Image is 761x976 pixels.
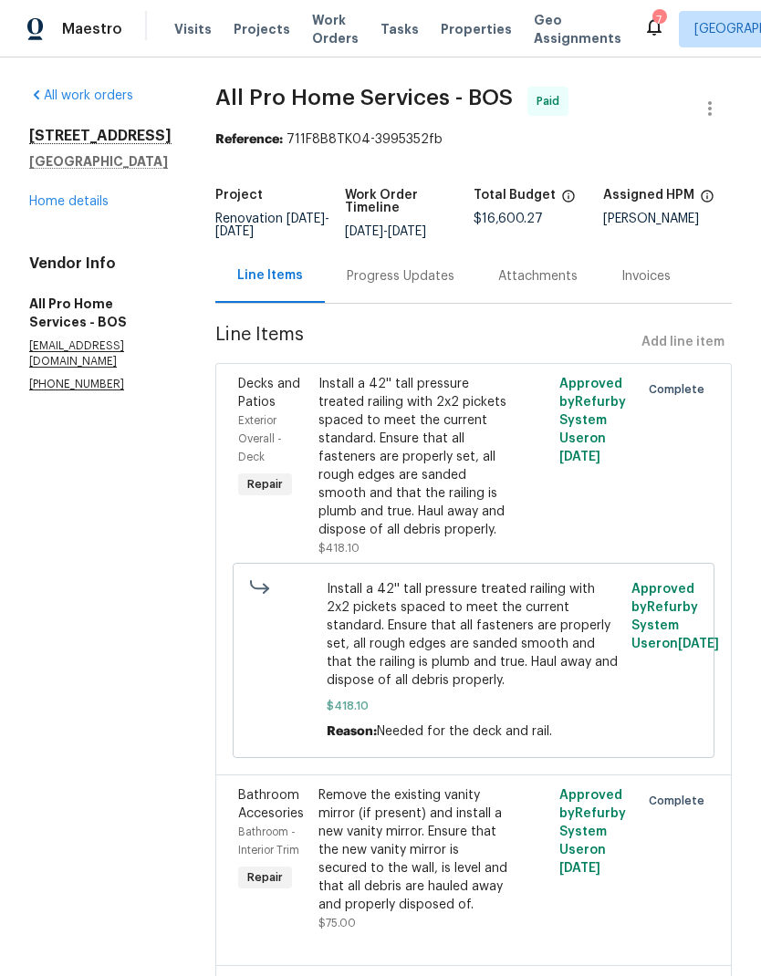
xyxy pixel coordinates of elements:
span: [DATE] [388,225,426,238]
span: Work Orders [312,11,359,47]
h5: Total Budget [474,189,556,202]
div: Install a 42'' tall pressure treated railing with 2x2 pickets spaced to meet the current standard... [318,375,508,539]
h5: Project [215,189,263,202]
span: Visits [174,20,212,38]
span: [DATE] [559,862,600,875]
span: Line Items [215,326,634,359]
span: Paid [537,92,567,110]
span: The hpm assigned to this work order. [700,189,714,213]
span: Renovation [215,213,329,238]
span: Complete [649,380,712,399]
span: Repair [240,868,290,887]
span: Tasks [380,23,419,36]
div: 711F8B8TK04-3995352fb [215,130,732,149]
span: $418.10 [318,543,360,554]
span: Approved by Refurby System User on [559,789,626,875]
div: 7 [652,11,665,29]
span: Exterior Overall - Deck [238,415,282,462]
span: $75.00 [318,918,356,929]
span: [DATE] [345,225,383,238]
span: $418.10 [327,697,621,715]
h5: Work Order Timeline [345,189,474,214]
span: [DATE] [559,451,600,463]
span: [DATE] [287,213,325,225]
span: Geo Assignments [534,11,621,47]
div: Progress Updates [347,267,454,286]
span: Install a 42'' tall pressure treated railing with 2x2 pickets spaced to meet the current standard... [327,580,621,690]
span: - [215,213,329,238]
span: Approved by Refurby System User on [559,378,626,463]
span: Needed for the deck and rail. [377,725,552,738]
span: Decks and Patios [238,378,300,409]
span: [DATE] [678,638,719,650]
span: Maestro [62,20,122,38]
div: Remove the existing vanity mirror (if present) and install a new vanity mirror. Ensure that the n... [318,786,508,914]
a: Home details [29,195,109,208]
span: Reason: [327,725,377,738]
div: [PERSON_NAME] [603,213,733,225]
span: Bathroom - Interior Trim [238,826,299,856]
h5: All Pro Home Services - BOS [29,295,172,331]
div: Invoices [621,267,671,286]
span: - [345,225,426,238]
span: Repair [240,475,290,493]
span: All Pro Home Services - BOS [215,87,513,109]
h5: Assigned HPM [603,189,694,202]
div: Attachments [498,267,578,286]
span: Properties [441,20,512,38]
div: Line Items [237,266,303,285]
span: The total cost of line items that have been proposed by Opendoor. This sum includes line items th... [561,189,576,213]
span: [DATE] [215,225,254,238]
a: All work orders [29,89,133,102]
span: Approved by Refurby System User on [631,583,719,650]
span: Bathroom Accesories [238,789,304,820]
span: Projects [234,20,290,38]
span: Complete [649,792,712,810]
b: Reference: [215,133,283,146]
span: $16,600.27 [474,213,543,225]
h4: Vendor Info [29,254,172,273]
